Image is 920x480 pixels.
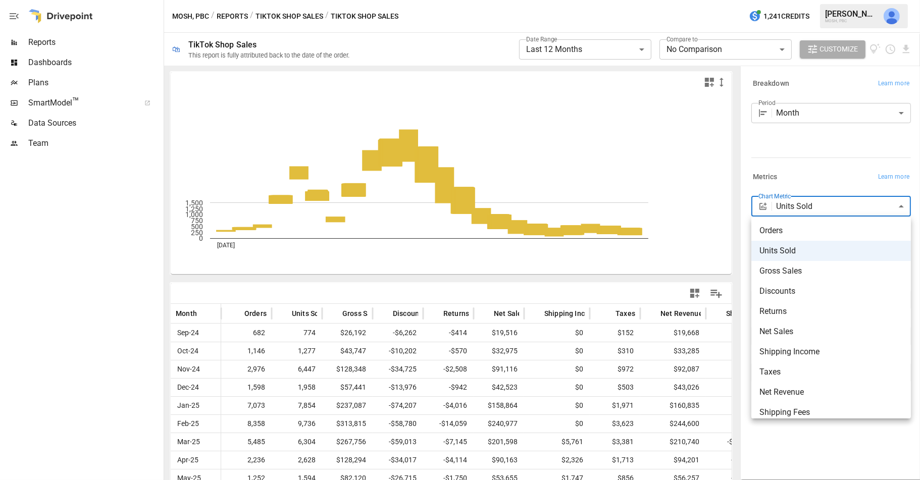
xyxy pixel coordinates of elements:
span: Orders [759,225,903,237]
span: Shipping Income [759,346,903,358]
span: Returns [759,305,903,317]
span: Units Sold [759,245,903,257]
span: Net Sales [759,326,903,338]
span: Shipping Fees [759,406,903,418]
span: Discounts [759,285,903,297]
span: Taxes [759,366,903,378]
span: Net Revenue [759,386,903,398]
span: Gross Sales [759,265,903,277]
